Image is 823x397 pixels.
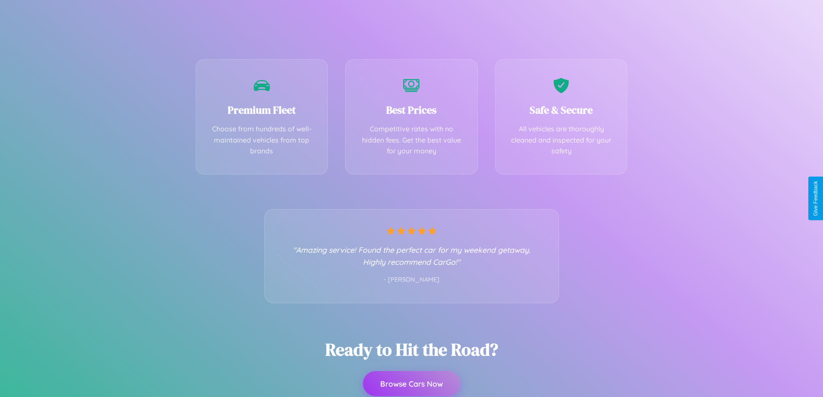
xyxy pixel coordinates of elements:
div: Give Feedback [813,181,819,216]
h2: Ready to Hit the Road? [325,338,498,361]
h3: Premium Fleet [209,103,315,117]
p: Competitive rates with no hidden fees. Get the best value for your money [359,124,464,157]
h3: Safe & Secure [508,103,614,117]
p: "Amazing service! Found the perfect car for my weekend getaway. Highly recommend CarGo!" [282,244,541,268]
button: Browse Cars Now [363,371,460,396]
p: Choose from hundreds of well-maintained vehicles from top brands [209,124,315,157]
p: - [PERSON_NAME] [282,274,541,286]
h3: Best Prices [359,103,464,117]
p: All vehicles are thoroughly cleaned and inspected for your safety [508,124,614,157]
